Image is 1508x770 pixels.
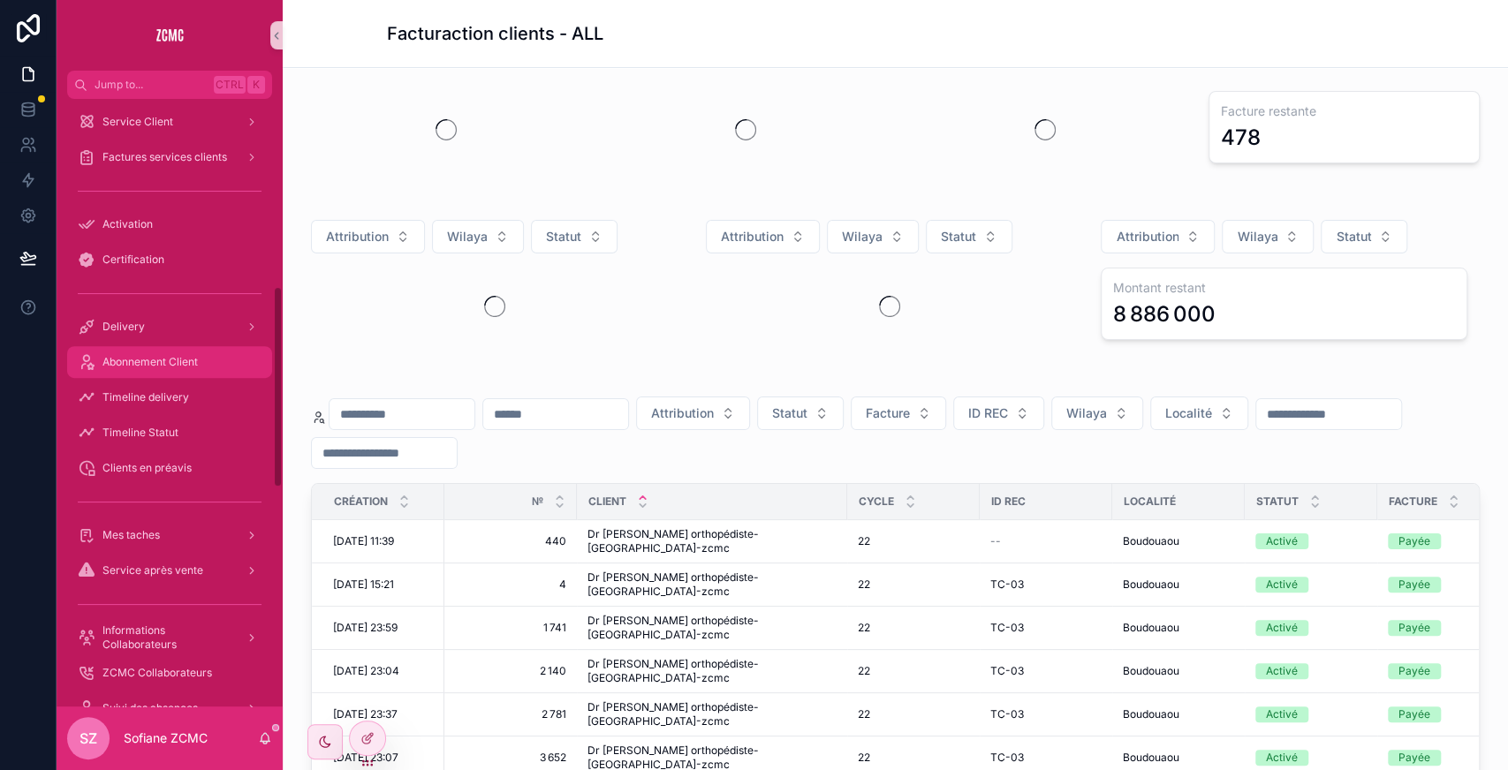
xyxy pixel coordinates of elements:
a: Timeline delivery [67,381,272,413]
a: 22 [858,534,969,548]
button: Jump to...CtrlK [67,71,272,99]
a: 22 [858,577,969,592]
a: Payée [1388,706,1499,722]
button: Select Button [1051,396,1143,430]
a: Payée [1388,533,1499,549]
span: Dr [PERSON_NAME] orthopédiste-[GEOGRAPHIC_DATA]-zcmc [587,527,837,555]
a: Boudouaou [1123,577,1234,592]
a: 440 [455,534,566,548]
span: SZ [80,728,97,749]
span: Wilaya [447,228,488,245]
span: 22 [858,621,870,635]
span: Attribution [721,228,784,245]
span: TC-03 [990,664,1024,678]
span: Statut [1336,228,1371,245]
a: TC-03 [990,707,1102,721]
span: Boudouaou [1123,534,1179,548]
a: Boudouaou [1123,621,1234,635]
span: Activation [102,217,153,231]
span: Informations Collaborateurs [102,623,231,652]
span: Statut [1256,494,1299,509]
span: Dr [PERSON_NAME] orthopédiste-[GEOGRAPHIC_DATA]-zcmc [587,570,837,599]
a: 2 781 [455,707,566,721]
span: 22 [858,577,870,592]
a: Factures services clients [67,141,272,173]
a: Activé [1255,533,1367,549]
button: Select Button [1101,220,1215,253]
button: Select Button [636,396,750,430]
span: [DATE] 11:39 [333,534,394,548]
span: Facture [866,404,910,422]
button: Select Button [851,396,946,430]
span: ID REC [991,494,1026,509]
span: Boudouaou [1123,707,1179,721]
a: 1 741 [455,621,566,635]
span: [DATE] 23:04 [333,664,399,678]
span: Service Client [102,115,173,129]
a: Activation [67,208,272,240]
button: Select Button [706,220,820,253]
button: Select Button [1222,220,1314,253]
a: Boudouaou [1123,664,1234,678]
a: 3 652 [455,751,566,765]
button: Select Button [531,220,618,253]
img: App logo [155,21,184,49]
h1: Facturaction clients - ALL [387,21,603,46]
span: [DATE] 23:59 [333,621,398,635]
span: Factures services clients [102,150,227,164]
span: ZCMC Collaborateurs [102,666,212,680]
span: Boudouaou [1123,577,1179,592]
a: Dr [PERSON_NAME] orthopédiste-[GEOGRAPHIC_DATA]-zcmc [587,657,837,685]
a: Service après vente [67,555,272,586]
a: Boudouaou [1123,534,1234,548]
span: Création [334,494,388,509]
span: Dr [PERSON_NAME] orthopédiste-[GEOGRAPHIC_DATA]-zcmc [587,700,837,728]
a: TC-03 [990,664,1102,678]
a: Payée [1388,750,1499,766]
span: Mes taches [102,528,160,542]
span: Wilaya [842,228,883,245]
span: Statut [546,228,581,245]
button: Select Button [311,220,425,253]
span: Timeline delivery [102,390,189,404]
a: Dr [PERSON_NAME] orthopédiste-[GEOGRAPHIC_DATA]-zcmc [587,614,837,642]
a: 22 [858,751,969,765]
a: Activé [1255,750,1367,766]
a: Activé [1255,706,1367,722]
span: Wilaya [1066,404,1107,422]
span: Localité [1165,404,1212,422]
a: Activé [1255,663,1367,679]
a: [DATE] 23:59 [333,621,434,635]
span: K [249,78,263,92]
button: Select Button [757,396,844,430]
a: [DATE] 23:37 [333,707,434,721]
button: Select Button [1150,396,1248,430]
span: Abonnement Client [102,355,198,369]
span: Boudouaou [1123,751,1179,765]
span: Facture [1389,494,1437,509]
a: 22 [858,621,969,635]
div: Payée [1398,620,1430,636]
button: Select Button [926,220,1012,253]
div: Payée [1398,706,1430,722]
button: Select Button [432,220,524,253]
div: Activé [1266,620,1298,636]
span: Attribution [326,228,389,245]
div: Activé [1266,663,1298,679]
span: ID REC [968,404,1008,422]
a: Payée [1388,577,1499,593]
a: TC-03 [990,577,1102,592]
div: 478 [1220,124,1260,152]
span: Timeline Statut [102,426,178,440]
span: Attribution [1116,228,1178,245]
span: Boudouaou [1123,621,1179,635]
a: 4 [455,577,566,592]
a: Boudouaou [1123,751,1234,765]
div: Activé [1266,750,1298,766]
span: 2 140 [455,664,566,678]
a: -- [990,534,1102,548]
a: Timeline Statut [67,417,272,449]
a: Payée [1388,663,1499,679]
